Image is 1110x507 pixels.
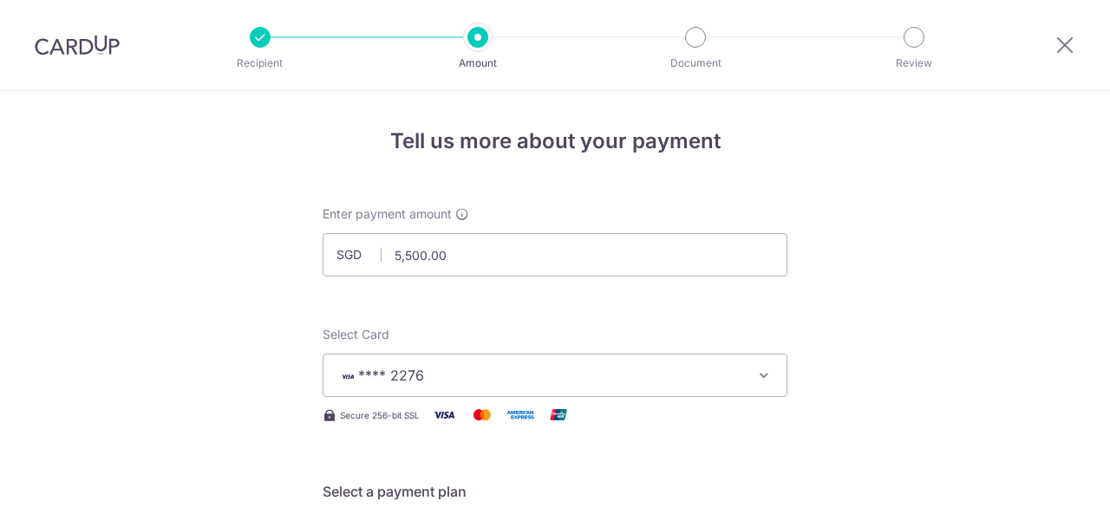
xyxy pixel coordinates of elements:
p: Document [631,55,760,72]
p: Review [850,55,978,72]
img: VISA [337,370,358,382]
img: CardUp [35,35,120,55]
img: Mastercard [465,404,499,426]
img: American Express [503,404,538,426]
span: Secure 256-bit SSL [340,408,420,422]
h5: Select a payment plan [323,481,787,502]
img: Visa [427,404,461,426]
span: SGD [336,246,382,263]
iframe: Opens a widget where you can find more information [999,455,1093,498]
h4: Tell us more about your payment [323,126,787,157]
span: Enter payment amount [323,205,452,223]
span: translation missing: en.payables.payment_networks.credit_card.summary.labels.select_card [323,327,389,341]
img: Union Pay [541,404,576,426]
p: Recipient [196,55,324,72]
input: 0.00 [323,233,787,276]
p: Amount [414,55,542,72]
